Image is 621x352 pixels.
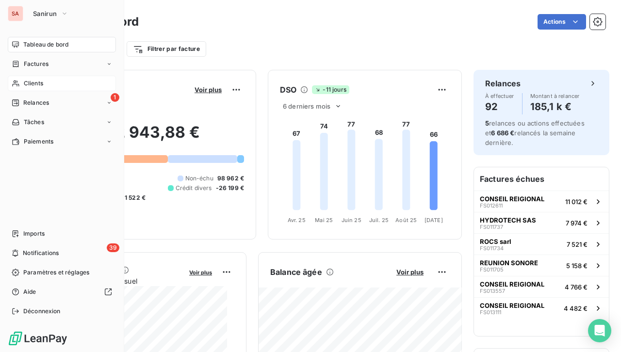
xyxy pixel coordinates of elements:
h6: Balance âgée [270,266,322,278]
span: FS013111 [480,309,501,315]
span: Crédit divers [176,184,212,192]
span: Montant à relancer [530,93,580,99]
span: 4 766 € [565,283,588,291]
span: HYDROTECH SAS [480,216,536,224]
span: Aide [23,288,36,296]
button: Filtrer par facture [127,41,206,57]
span: 11 012 € [565,198,588,206]
button: HYDROTECH SASFS0117377 974 € [474,212,609,233]
a: Aide [8,284,116,300]
span: 98 962 € [217,174,244,183]
tspan: Août 25 [395,217,417,224]
span: Notifications [23,249,59,257]
span: -11 jours [312,85,349,94]
span: -26 199 € [216,184,244,192]
span: FS012611 [480,203,503,208]
span: Voir plus [195,86,222,94]
span: CONSEIL REIGIONAL [480,302,544,309]
tspan: Mai 25 [315,217,333,224]
button: CONSEIL REIGIONALFS0135574 766 € [474,276,609,297]
span: 5 [485,119,489,127]
span: 7 974 € [566,219,588,227]
span: Voir plus [396,268,424,276]
span: 4 482 € [564,304,588,312]
span: CONSEIL REIGIONAL [480,195,544,203]
button: Actions [538,14,586,30]
button: REUNION SONOREFS0117055 158 € [474,255,609,276]
span: À effectuer [485,93,514,99]
h4: 185,1 k € [530,99,580,114]
span: FS013557 [480,288,505,294]
span: 7 521 € [567,240,588,248]
span: 39 [107,243,119,252]
span: Tableau de bord [23,40,68,49]
span: Relances [23,98,49,107]
h6: Factures échues [474,167,609,191]
button: Voir plus [192,85,225,94]
span: Déconnexion [23,307,61,316]
span: FS011705 [480,267,504,272]
span: 1 [111,93,119,102]
span: ROCS sarl [480,238,511,245]
tspan: Avr. 25 [288,217,306,224]
div: SA [8,6,23,21]
span: Imports [23,229,45,238]
span: Paiements [24,137,53,146]
span: 6 686 € [491,129,514,137]
span: Clients [24,79,43,88]
button: Voir plus [186,268,215,276]
span: REUNION SONORE [480,259,538,267]
div: Open Intercom Messenger [588,319,611,342]
button: ROCS sarlFS0117347 521 € [474,233,609,255]
tspan: Juin 25 [342,217,361,224]
span: Sanirun [33,10,57,17]
button: Voir plus [393,268,426,276]
span: Voir plus [189,269,212,276]
span: FS011734 [480,245,504,251]
span: Non-échu [185,174,213,183]
h6: Relances [485,78,521,89]
span: FS011737 [480,224,503,230]
tspan: [DATE] [425,217,443,224]
h6: DSO [280,84,296,96]
span: relances ou actions effectuées et relancés la semaine dernière. [485,119,585,146]
span: 6 derniers mois [283,102,330,110]
button: CONSEIL REIGIONALFS0131114 482 € [474,297,609,319]
button: CONSEIL REIGIONALFS01261111 012 € [474,191,609,212]
span: Paramètres et réglages [23,268,89,277]
h4: 92 [485,99,514,114]
tspan: Juil. 25 [369,217,389,224]
span: CONSEIL REIGIONAL [480,280,544,288]
span: Tâches [24,118,44,127]
span: Factures [24,60,49,68]
img: Logo LeanPay [8,331,68,346]
span: 5 158 € [566,262,588,270]
span: -1 522 € [122,193,146,202]
h2: 212 943,88 € [55,123,244,152]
